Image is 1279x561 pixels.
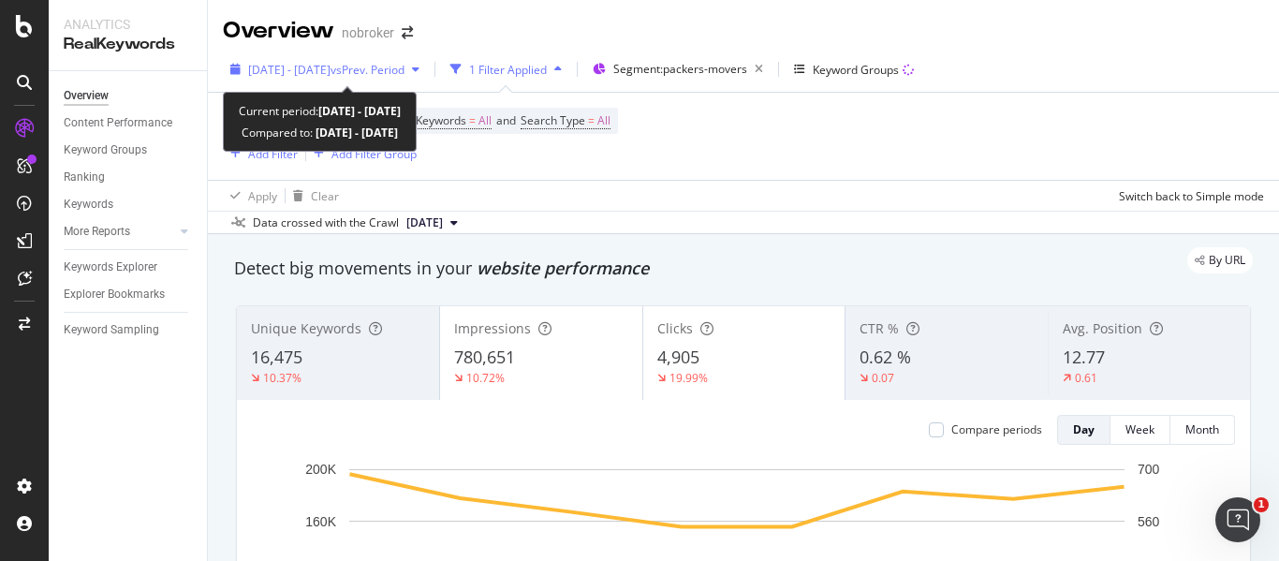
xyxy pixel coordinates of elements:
[1057,415,1110,445] button: Day
[657,319,693,337] span: Clicks
[223,142,298,165] button: Add Filter
[251,346,302,368] span: 16,475
[1111,181,1264,211] button: Switch back to Simple mode
[64,222,130,242] div: More Reports
[951,421,1042,437] div: Compare periods
[331,62,404,78] span: vs Prev. Period
[1063,346,1105,368] span: 12.77
[1110,415,1170,445] button: Week
[1138,514,1160,529] text: 560
[223,181,277,211] button: Apply
[64,168,105,187] div: Ranking
[588,112,595,128] span: =
[1063,319,1142,337] span: Avg. Position
[399,212,465,234] button: [DATE]
[64,113,194,133] a: Content Performance
[1125,421,1154,437] div: Week
[416,112,466,128] span: Keywords
[239,100,401,122] div: Current period:
[872,370,894,386] div: 0.07
[1170,415,1235,445] button: Month
[251,319,361,337] span: Unique Keywords
[64,113,172,133] div: Content Performance
[443,54,569,84] button: 1 Filter Applied
[248,62,331,78] span: [DATE] - [DATE]
[813,62,899,78] div: Keyword Groups
[306,142,417,165] button: Add Filter Group
[64,15,192,34] div: Analytics
[64,86,194,106] a: Overview
[406,214,443,231] span: 2025 Sep. 1st
[496,112,516,128] span: and
[248,146,298,162] div: Add Filter
[313,125,398,140] b: [DATE] - [DATE]
[1185,421,1219,437] div: Month
[1073,421,1095,437] div: Day
[64,34,192,55] div: RealKeywords
[402,26,413,39] div: arrow-right-arrow-left
[597,108,610,134] span: All
[331,146,417,162] div: Add Filter Group
[242,122,398,143] div: Compared to:
[223,15,334,47] div: Overview
[64,195,113,214] div: Keywords
[223,54,427,84] button: [DATE] - [DATE]vsPrev. Period
[64,285,194,304] a: Explorer Bookmarks
[613,61,747,77] span: Segment: packers-movers
[64,86,109,106] div: Overview
[466,370,505,386] div: 10.72%
[64,320,159,340] div: Keyword Sampling
[263,370,301,386] div: 10.37%
[657,346,699,368] span: 4,905
[469,112,476,128] span: =
[860,346,911,368] span: 0.62 %
[64,195,194,214] a: Keywords
[305,514,336,529] text: 160K
[478,108,492,134] span: All
[469,62,547,78] div: 1 Filter Applied
[64,258,157,277] div: Keywords Explorer
[860,319,899,337] span: CTR %
[305,462,336,477] text: 200K
[248,188,277,204] div: Apply
[64,140,194,160] a: Keyword Groups
[1187,247,1253,273] div: legacy label
[342,23,394,42] div: nobroker
[454,319,531,337] span: Impressions
[318,103,401,119] b: [DATE] - [DATE]
[1138,462,1160,477] text: 700
[585,54,771,84] button: Segment:packers-movers
[64,222,175,242] a: More Reports
[64,168,194,187] a: Ranking
[669,370,708,386] div: 19.99%
[1215,497,1260,542] iframe: Intercom live chat
[311,188,339,204] div: Clear
[64,285,165,304] div: Explorer Bookmarks
[64,140,147,160] div: Keyword Groups
[64,258,194,277] a: Keywords Explorer
[1119,188,1264,204] div: Switch back to Simple mode
[253,214,399,231] div: Data crossed with the Crawl
[64,320,194,340] a: Keyword Sampling
[1209,255,1245,266] span: By URL
[787,54,921,84] button: Keyword Groups
[1075,370,1097,386] div: 0.61
[1254,497,1269,512] span: 1
[286,181,339,211] button: Clear
[521,112,585,128] span: Search Type
[454,346,515,368] span: 780,651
